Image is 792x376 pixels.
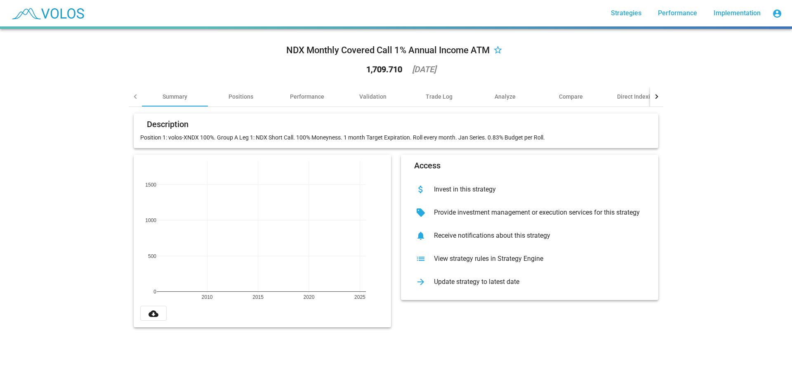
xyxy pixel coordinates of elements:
[427,255,645,263] div: View strategy rules in Strategy Engine
[714,9,761,17] span: Implementation
[414,275,427,289] mat-icon: arrow_forward
[651,6,704,21] a: Performance
[427,232,645,240] div: Receive notifications about this strategy
[286,44,490,57] div: NDX Monthly Covered Call 1% Annual Income ATM
[414,206,427,219] mat-icon: sell
[427,208,645,217] div: Provide investment management or execution services for this strategy
[366,65,402,73] div: 1,709.710
[426,92,453,101] div: Trade Log
[290,92,324,101] div: Performance
[611,9,641,17] span: Strategies
[359,92,387,101] div: Validation
[229,92,253,101] div: Positions
[427,185,645,194] div: Invest in this strategy
[427,278,645,286] div: Update strategy to latest date
[772,9,782,19] mat-icon: account_circle
[408,178,652,201] button: Invest in this strategy
[408,201,652,224] button: Provide investment management or execution services for this strategy
[658,9,697,17] span: Performance
[412,65,436,73] div: [DATE]
[493,46,503,56] mat-icon: star_border
[414,161,441,170] mat-card-title: Access
[495,92,516,101] div: Analyze
[140,133,652,142] p: Position 1: volos-XNDX 100%. Group A Leg 1: NDX Short Call. 100% Moneyness. 1 month Target Expira...
[414,252,427,265] mat-icon: list
[7,3,88,24] img: blue_transparent.png
[604,6,648,21] a: Strategies
[163,92,187,101] div: Summary
[148,309,158,319] mat-icon: cloud_download
[129,107,663,334] summary: DescriptionPosition 1: volos-XNDX 100%. Group A Leg 1: NDX Short Call. 100% Moneyness. 1 month Ta...
[408,247,652,270] button: View strategy rules in Strategy Engine
[408,270,652,293] button: Update strategy to latest date
[559,92,583,101] div: Compare
[408,224,652,247] button: Receive notifications about this strategy
[414,183,427,196] mat-icon: attach_money
[707,6,767,21] a: Implementation
[147,120,189,128] mat-card-title: Description
[617,92,657,101] div: Direct Indexing
[414,229,427,242] mat-icon: notifications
